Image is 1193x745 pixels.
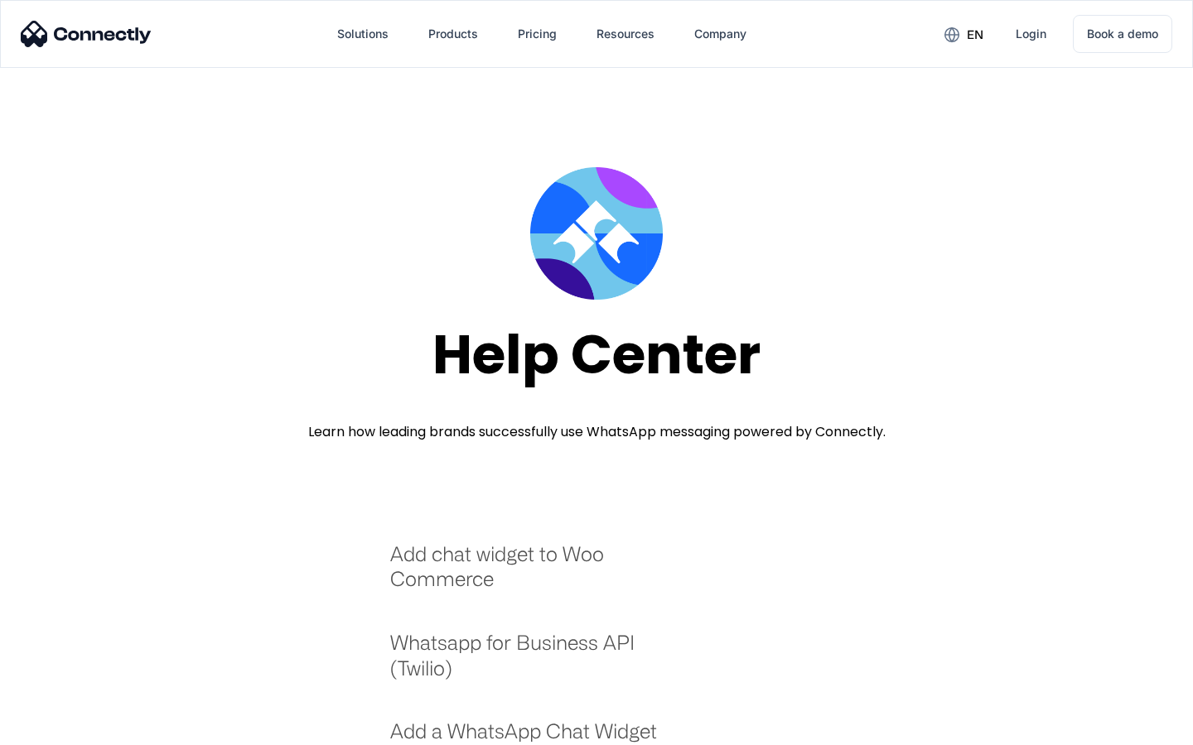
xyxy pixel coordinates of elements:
[308,422,886,442] div: Learn how leading brands successfully use WhatsApp messaging powered by Connectly.
[518,22,557,46] div: Pricing
[694,22,746,46] div: Company
[1016,22,1046,46] div: Login
[428,22,478,46] div: Products
[596,22,654,46] div: Resources
[432,324,761,385] div: Help Center
[33,716,99,739] ul: Language list
[390,541,679,608] a: Add chat widget to Woo Commerce
[390,630,679,697] a: Whatsapp for Business API (Twilio)
[1002,14,1060,54] a: Login
[505,14,570,54] a: Pricing
[967,23,983,46] div: en
[337,22,389,46] div: Solutions
[17,716,99,739] aside: Language selected: English
[1073,15,1172,53] a: Book a demo
[21,21,152,47] img: Connectly Logo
